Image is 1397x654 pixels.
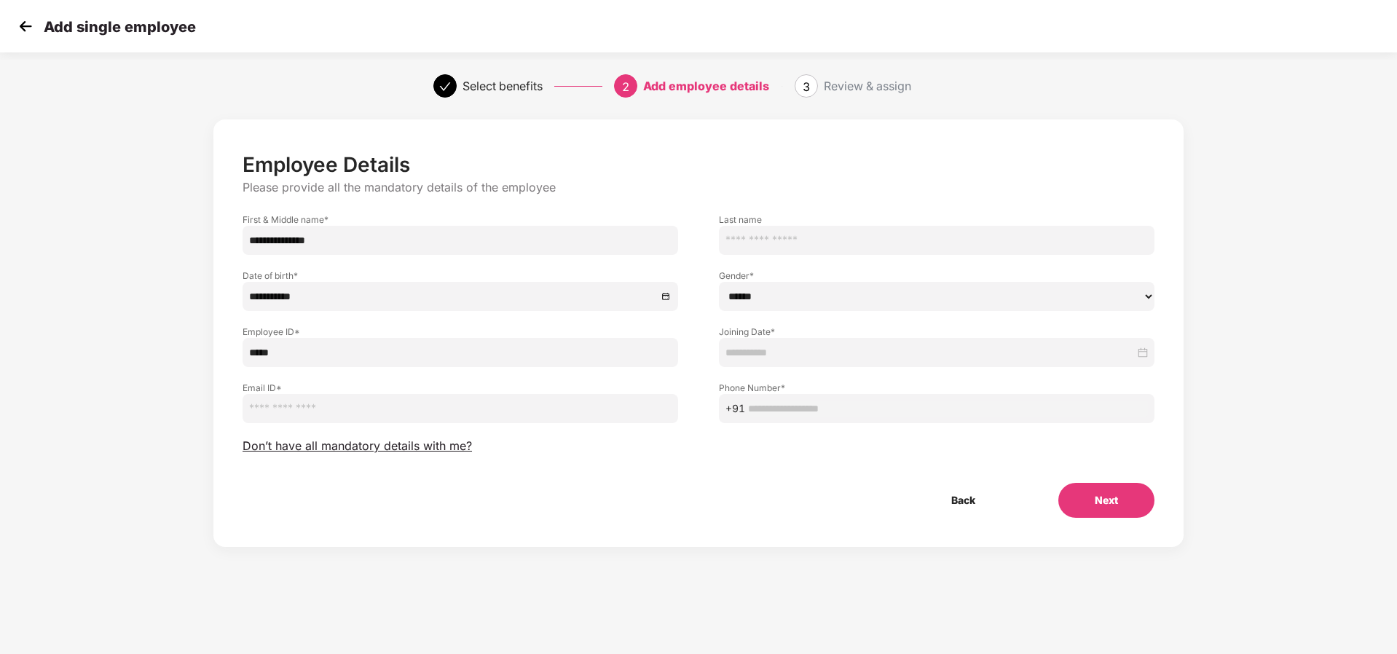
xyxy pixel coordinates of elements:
p: Please provide all the mandatory details of the employee [243,180,1154,195]
label: Gender [719,269,1154,282]
label: Date of birth [243,269,678,282]
button: Back [915,483,1012,518]
span: 2 [622,79,629,94]
div: Add employee details [643,74,769,98]
label: First & Middle name [243,213,678,226]
span: +91 [725,401,745,417]
div: Select benefits [463,74,543,98]
p: Employee Details [243,152,1154,177]
label: Joining Date [719,326,1154,338]
p: Add single employee [44,18,196,36]
label: Employee ID [243,326,678,338]
img: svg+xml;base64,PHN2ZyB4bWxucz0iaHR0cDovL3d3dy53My5vcmcvMjAwMC9zdmciIHdpZHRoPSIzMCIgaGVpZ2h0PSIzMC... [15,15,36,37]
button: Next [1058,483,1154,518]
span: Don’t have all mandatory details with me? [243,438,472,454]
label: Last name [719,213,1154,226]
label: Phone Number [719,382,1154,394]
div: Review & assign [824,74,911,98]
label: Email ID [243,382,678,394]
span: check [439,81,451,92]
span: 3 [803,79,810,94]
